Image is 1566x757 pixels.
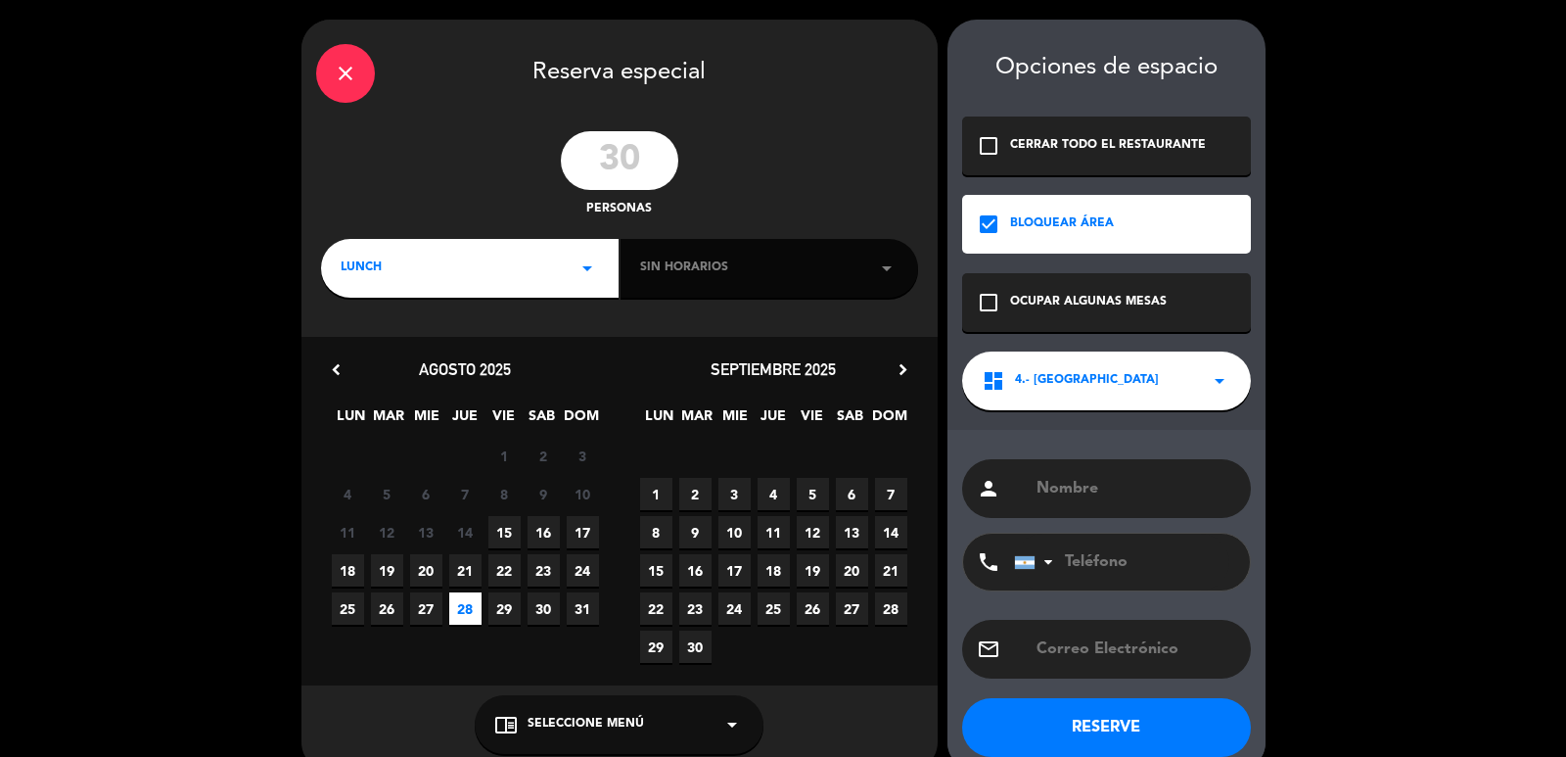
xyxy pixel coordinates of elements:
[526,404,558,437] span: SAB
[567,592,599,625] span: 31
[643,404,675,437] span: LUN
[797,478,829,510] span: 5
[1010,136,1206,156] div: CERRAR TODO EL RESTAURANTE
[410,516,442,548] span: 13
[875,516,907,548] span: 14
[334,62,357,85] i: close
[567,440,599,472] span: 3
[836,516,868,548] span: 13
[301,20,938,121] div: Reserva especial
[875,257,898,280] i: arrow_drop_down
[488,440,521,472] span: 1
[373,404,405,437] span: MAR
[449,404,482,437] span: JUE
[679,478,712,510] span: 2
[528,554,560,587] span: 23
[586,200,652,219] span: personas
[977,134,1000,158] i: check_box_outline_blank
[332,478,364,510] span: 4
[449,516,482,548] span: 14
[640,592,672,625] span: 22
[332,554,364,587] span: 18
[720,713,744,736] i: arrow_drop_down
[576,257,599,280] i: arrow_drop_down
[718,554,751,587] span: 17
[528,478,560,510] span: 9
[640,478,672,510] span: 1
[1015,371,1159,391] span: 4.- [GEOGRAPHIC_DATA]
[528,516,560,548] span: 16
[410,554,442,587] span: 20
[719,404,752,437] span: MIE
[982,369,1005,393] i: dashboard
[718,592,751,625] span: 24
[335,404,367,437] span: LUN
[836,592,868,625] span: 27
[977,638,1000,661] i: email
[1010,214,1114,234] div: BLOQUEAR ÁREA
[371,516,403,548] span: 12
[488,478,521,510] span: 8
[758,554,790,587] span: 18
[875,554,907,587] span: 21
[1014,534,1229,591] input: Teléfono
[488,592,521,625] span: 29
[679,592,712,625] span: 23
[681,404,714,437] span: MAR
[449,478,482,510] span: 7
[797,554,829,587] span: 19
[488,554,521,587] span: 22
[640,554,672,587] span: 15
[332,592,364,625] span: 25
[834,404,866,437] span: SAB
[371,478,403,510] span: 5
[758,478,790,510] span: 4
[528,715,644,734] span: Seleccione Menú
[411,404,443,437] span: MIE
[962,54,1251,82] div: Opciones de espacio
[797,592,829,625] span: 26
[640,631,672,663] span: 29
[371,592,403,625] span: 26
[875,478,907,510] span: 7
[528,592,560,625] span: 30
[893,359,913,380] i: chevron_right
[410,592,442,625] span: 27
[836,478,868,510] span: 6
[341,259,382,278] span: LUNCH
[758,516,790,548] span: 11
[567,516,599,548] span: 17
[679,554,712,587] span: 16
[977,550,1000,574] i: phone
[875,592,907,625] span: 28
[487,404,520,437] span: VIE
[449,592,482,625] span: 28
[679,631,712,663] span: 30
[488,516,521,548] span: 15
[1015,535,1060,590] div: Argentina: +54
[718,516,751,548] span: 10
[718,478,751,510] span: 3
[758,404,790,437] span: JUE
[640,516,672,548] span: 8
[1010,293,1167,312] div: OCUPAR ALGUNAS MESAS
[872,404,904,437] span: DOM
[567,478,599,510] span: 10
[419,359,511,379] span: agosto 2025
[977,291,1000,314] i: check_box_outline_blank
[797,516,829,548] span: 12
[564,404,596,437] span: DOM
[977,213,1000,236] i: check_box
[758,592,790,625] span: 25
[977,477,1000,500] i: person
[1035,475,1236,502] input: Nombre
[640,259,728,278] span: Sin horarios
[561,131,678,190] input: 0
[836,554,868,587] span: 20
[962,698,1251,757] button: RESERVE
[711,359,836,379] span: septiembre 2025
[1208,369,1231,393] i: arrow_drop_down
[449,554,482,587] span: 21
[332,516,364,548] span: 11
[679,516,712,548] span: 9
